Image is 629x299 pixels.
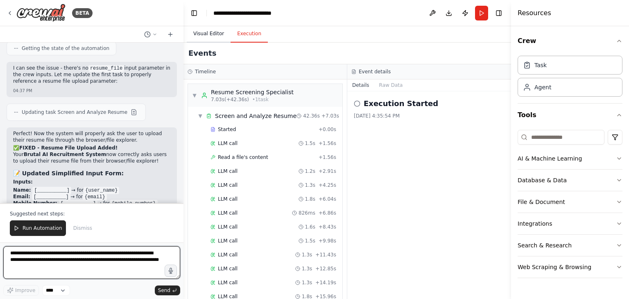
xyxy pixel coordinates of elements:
div: 04:37 PM [13,88,170,94]
button: Raw Data [374,79,408,91]
strong: Email: [13,194,30,199]
strong: FIXED - Resume File Upload Added! [19,145,118,151]
span: 1.2s [305,168,315,174]
div: Search & Research [518,241,572,249]
div: Screen and Analyze Resume [215,112,296,120]
span: Improve [15,287,35,294]
div: BETA [72,8,93,18]
code: resume_file [88,65,124,72]
button: Start a new chat [164,29,177,39]
div: [DATE] 4:35:54 PM [354,113,505,119]
button: Integrations [518,213,622,234]
span: LLM call [218,224,238,230]
button: Details [347,79,374,91]
span: Send [158,287,170,294]
button: Tools [518,104,622,127]
span: + 1.56s [319,140,336,147]
span: LLM call [218,279,238,286]
p: Suggested next steps: [10,211,174,217]
strong: Mobile Number: [13,200,57,206]
button: Search & Research [518,235,622,256]
div: AI & Machine Learning [518,154,582,163]
div: Resume Screening Specialist [211,88,294,96]
button: Switch to previous chat [141,29,161,39]
div: Task [534,61,547,69]
button: Send [155,285,180,295]
h2: ✅ [13,145,170,152]
li: → for [13,194,170,200]
strong: Name: [13,187,31,193]
strong: Brutal AI Recruitment System [24,152,106,157]
span: Started [218,126,236,133]
span: + 9.98s [319,238,336,244]
div: Web Scraping & Browsing [518,263,591,271]
div: Integrations [518,220,552,228]
li: → for [13,200,170,207]
span: 1.3s [305,182,315,188]
div: Tools [518,127,622,285]
nav: breadcrumb [213,9,290,17]
button: AI & Machine Learning [518,148,622,169]
span: 7.03s (+42.36s) [211,96,249,103]
h3: Timeline [195,68,216,75]
code: {user_name} [84,187,119,194]
span: 1.8s [305,196,315,202]
code: [__________] [32,187,71,194]
span: + 7.03s [321,113,339,119]
span: LLM call [218,238,238,244]
span: Dismiss [73,225,92,231]
h2: Execution Started [364,98,438,109]
button: Visual Editor [187,25,231,43]
span: 1.6s [305,224,315,230]
span: 826ms [299,210,315,216]
code: [__________] [32,193,70,201]
span: + 11.43s [315,251,336,258]
span: ▼ [198,113,203,119]
img: Logo [16,4,66,22]
span: 1.5s [305,140,315,147]
h3: Event details [359,68,391,75]
div: Agent [534,83,551,91]
div: Database & Data [518,176,567,184]
button: Improve [3,285,39,296]
li: → for [13,187,170,194]
button: Execution [231,25,268,43]
span: + 14.19s [315,279,336,286]
code: [__________] [59,200,97,207]
span: • 1 task [252,96,269,103]
span: + 12.85s [315,265,336,272]
span: LLM call [218,265,238,272]
span: Run Automation [23,225,62,231]
span: LLM call [218,182,238,188]
p: Your now correctly asks users to upload their resume file from their browser/file explorer! [13,152,170,164]
code: {mobile_number} [110,200,157,207]
button: Run Automation [10,220,66,236]
span: 42.36s [303,113,320,119]
div: File & Document [518,198,565,206]
span: + 0.00s [319,126,336,133]
button: Hide left sidebar [188,7,200,19]
span: + 4.25s [319,182,336,188]
span: + 2.91s [319,168,336,174]
button: File & Document [518,191,622,213]
span: 1.3s [302,265,312,272]
span: ▼ [192,92,197,99]
button: Click to speak your automation idea [165,265,177,277]
span: 1.3s [302,279,312,286]
span: 1.3s [302,251,312,258]
button: Web Scraping & Browsing [518,256,622,278]
span: LLM call [218,210,238,216]
span: 1.5s [305,238,315,244]
h2: Events [188,48,216,59]
span: + 1.56s [319,154,336,161]
span: LLM call [218,251,238,258]
span: LLM call [218,168,238,174]
strong: Inputs: [13,179,33,185]
p: I can see the issue - there's no input parameter in the crew inputs. Let me update the first task... [13,65,170,84]
button: Dismiss [69,220,96,236]
p: Perfect! Now the system will properly ask the user to upload their resume file through the browse... [13,131,170,143]
button: Crew [518,29,622,52]
span: + 6.86s [319,210,336,216]
code: {email} [83,193,106,201]
div: Crew [518,52,622,103]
